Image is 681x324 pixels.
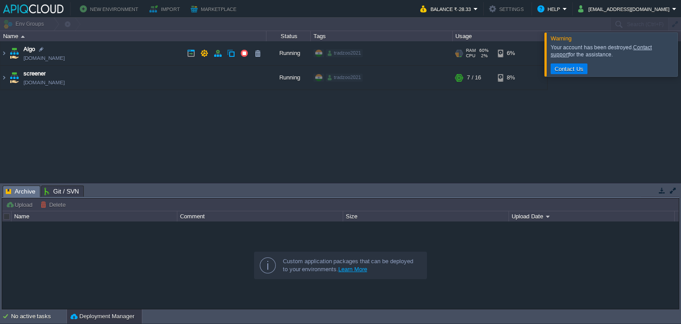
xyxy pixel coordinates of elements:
[453,31,547,41] div: Usage
[467,66,481,90] div: 7 / 16
[12,211,177,221] div: Name
[283,257,419,273] div: Custom application packages that can be deployed to your environments.
[8,41,20,65] img: AMDAwAAAACH5BAEAAAAALAAAAAABAAEAAAICRAEAOw==
[0,66,8,90] img: AMDAwAAAACH5BAEAAAAALAAAAAABAAEAAAICRAEAOw==
[420,4,474,14] button: Balance ₹-28.33
[23,69,46,78] a: screener
[326,49,363,57] div: tradzoo2021
[0,41,8,65] img: AMDAwAAAACH5BAEAAAAALAAAAAABAAEAAAICRAEAOw==
[6,201,35,209] button: Upload
[466,53,475,59] span: CPU
[23,45,35,54] a: Algo
[191,4,239,14] button: Marketplace
[578,4,672,14] button: [EMAIL_ADDRESS][DOMAIN_NAME]
[149,4,183,14] button: Import
[266,66,311,90] div: Running
[80,4,141,14] button: New Environment
[40,201,68,209] button: Delete
[178,211,343,221] div: Comment
[6,186,35,197] span: Archive
[21,36,25,38] img: AMDAwAAAACH5BAEAAAAALAAAAAABAAEAAAICRAEAOw==
[266,41,311,65] div: Running
[23,54,65,63] a: [DOMAIN_NAME]
[551,35,571,42] span: Warning
[552,65,586,73] button: Contact Us
[3,4,63,13] img: APIQCloud
[11,309,67,324] div: No active tasks
[311,31,452,41] div: Tags
[489,4,526,14] button: Settings
[23,78,65,87] a: [DOMAIN_NAME]
[498,41,527,65] div: 6%
[44,186,79,197] span: Git / SVN
[338,266,367,273] a: Learn More
[70,312,134,321] button: Deployment Manager
[466,48,476,53] span: RAM
[498,66,527,90] div: 8%
[479,53,488,59] span: 2%
[267,31,310,41] div: Status
[551,44,675,58] div: Your account has been destroyed. for the assistance.
[479,48,489,53] span: 60%
[344,211,509,221] div: Size
[537,4,563,14] button: Help
[326,74,363,82] div: tradzoo2021
[509,211,674,221] div: Upload Date
[1,31,266,41] div: Name
[8,66,20,90] img: AMDAwAAAACH5BAEAAAAALAAAAAABAAEAAAICRAEAOw==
